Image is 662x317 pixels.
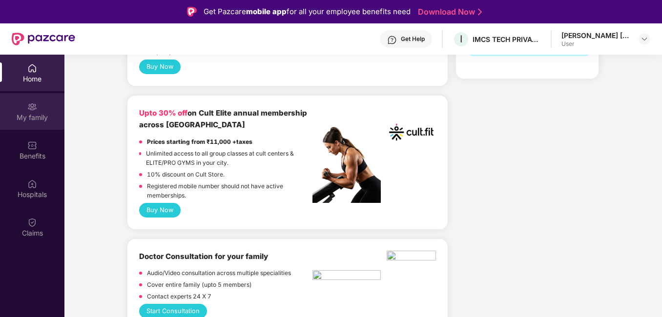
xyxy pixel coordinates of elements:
p: Unlimited access to all group classes at cult centers & ELITE/PRO GYMS in your city. [146,149,312,168]
img: pngtree-physiotherapy-physiotherapist-rehab-disability-stretching-png-image_6063262.png [312,270,381,283]
strong: Prices starting from ₹11,000 +taxes [147,138,252,145]
p: Contact experts 24 X 7 [147,292,211,301]
div: Get Pazcare for all your employee benefits need [204,6,411,18]
img: svg+xml;base64,PHN2ZyBpZD0iQ2xhaW0iIHhtbG5zPSJodHRwOi8vd3d3LnczLm9yZy8yMDAwL3N2ZyIgd2lkdGg9IjIwIi... [27,218,37,227]
div: IMCS TECH PRIVATE LIMITED [473,35,541,44]
img: cult.png [387,107,436,157]
img: Logo [187,7,197,17]
div: Get Help [401,35,425,43]
p: Audio/Video consultation across multiple specialities [147,269,291,278]
b: on Cult Elite annual membership across [GEOGRAPHIC_DATA] [139,108,307,129]
p: Registered mobile number should not have active memberships. [147,182,312,200]
img: svg+xml;base64,PHN2ZyBpZD0iSGVscC0zMngzMiIgeG1sbnM9Imh0dHA6Ly93d3cudzMub3JnLzIwMDAvc3ZnIiB3aWR0aD... [387,35,397,45]
span: I [460,33,462,45]
img: physica%20-%20Edited.png [387,251,436,263]
a: Download Now [418,7,479,17]
button: Buy Now [139,59,180,74]
img: svg+xml;base64,PHN2ZyBpZD0iSG9zcGl0YWxzIiB4bWxucz0iaHR0cDovL3d3dy53My5vcmcvMjAwMC9zdmciIHdpZHRoPS... [27,179,37,189]
img: svg+xml;base64,PHN2ZyBpZD0iSG9tZSIgeG1sbnM9Imh0dHA6Ly93d3cudzMub3JnLzIwMDAvc3ZnIiB3aWR0aD0iMjAiIG... [27,63,37,73]
p: Cover entire family (upto 5 members) [147,280,252,290]
div: [PERSON_NAME] [PERSON_NAME] [561,31,630,40]
b: Upto 30% off [139,108,187,118]
img: svg+xml;base64,PHN2ZyBpZD0iRHJvcGRvd24tMzJ4MzIiIHhtbG5zPSJodHRwOi8vd3d3LnczLm9yZy8yMDAwL3N2ZyIgd2... [641,35,648,43]
img: New Pazcare Logo [12,33,75,45]
img: pc2.png [312,127,381,202]
p: 10% discount on Cult Store. [147,170,225,179]
img: svg+xml;base64,PHN2ZyB3aWR0aD0iMjAiIGhlaWdodD0iMjAiIHZpZXdCb3g9IjAgMCAyMCAyMCIgZmlsbD0ibm9uZSIgeG... [27,102,37,112]
b: Doctor Consultation for your family [139,252,268,261]
img: svg+xml;base64,PHN2ZyBpZD0iQmVuZWZpdHMiIHhtbG5zPSJodHRwOi8vd3d3LnczLm9yZy8yMDAwL3N2ZyIgd2lkdGg9Ij... [27,140,37,150]
button: Buy Now [139,203,180,218]
div: User [561,40,630,48]
strong: mobile app [246,7,287,16]
img: Stroke [478,7,482,17]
